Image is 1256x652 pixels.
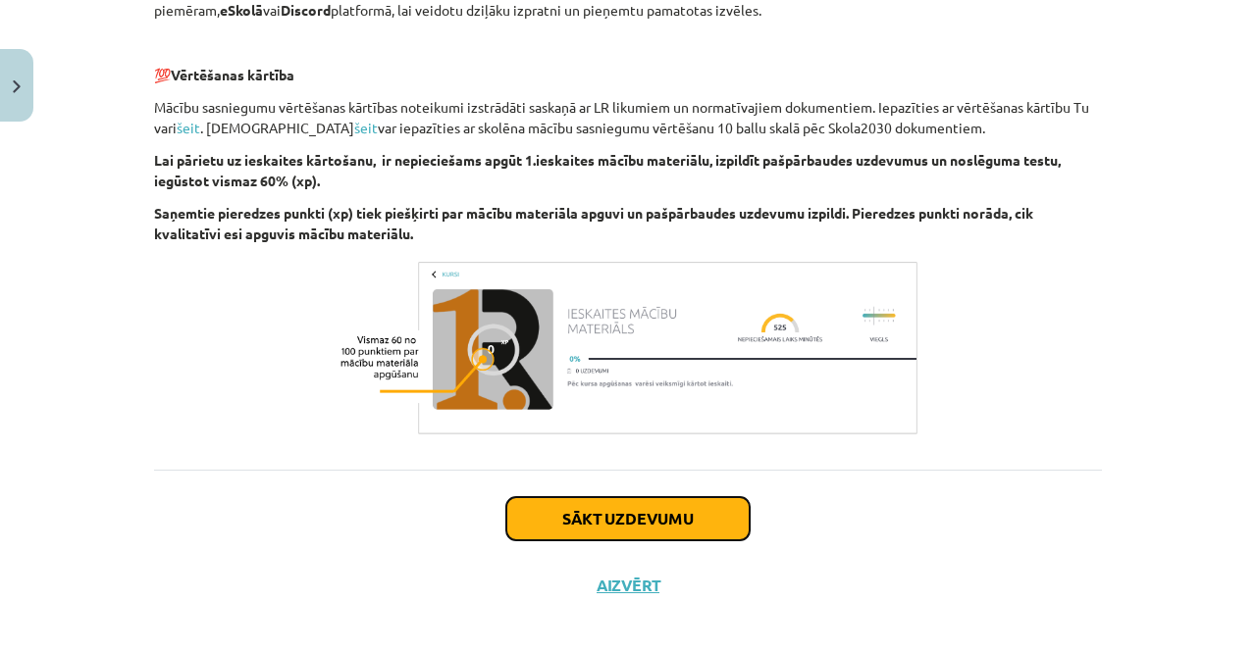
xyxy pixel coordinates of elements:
[154,151,1061,189] strong: Lai pārietu uz ieskaites kārtošanu, ir nepieciešams apgūt 1.ieskaites mācību materiālu, izpildīt ...
[154,97,1102,138] p: Mācību sasniegumu vērtēšanas kārtības noteikumi izstrādāti saskaņā ar LR likumiem un normatīvajie...
[154,65,1102,85] p: 💯
[154,204,1033,242] strong: Saņemtie pieredzes punkti (xp) tiek piešķirti par mācību materiāla apguvi un pašpārbaudes uzdevum...
[506,497,750,540] button: Sākt uzdevumu
[220,1,263,19] strong: eSkolā
[177,119,200,136] a: šeit
[591,576,665,595] button: Aizvērt
[354,119,378,136] a: šeit
[281,1,331,19] strong: Discord
[171,66,294,83] strong: Vērtēšanas kārtība
[13,80,21,93] img: icon-close-lesson-0947bae3869378f0d4975bcd49f059093ad1ed9edebbc8119c70593378902aed.svg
